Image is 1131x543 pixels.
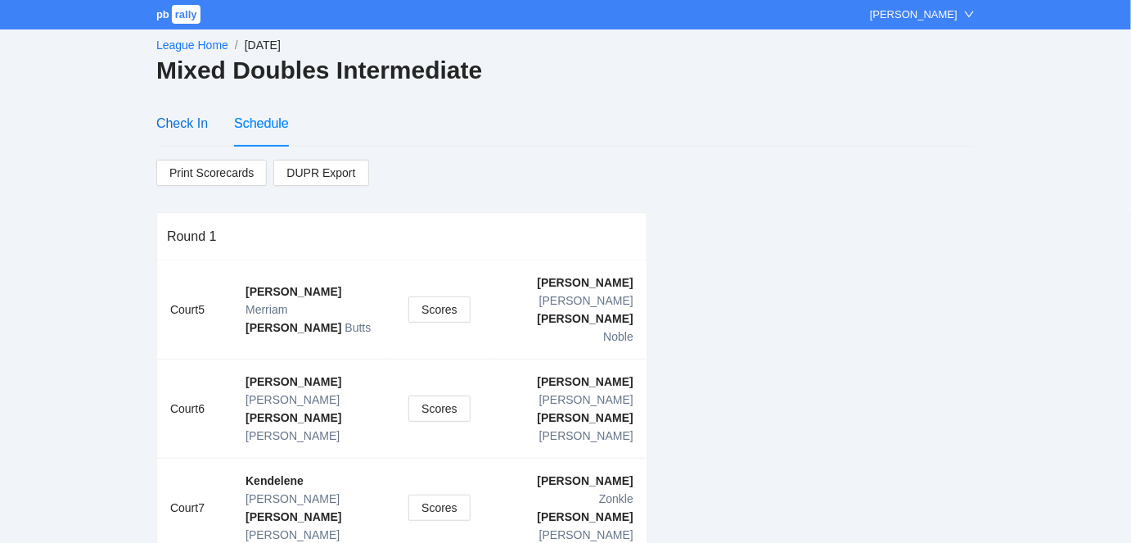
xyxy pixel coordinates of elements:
[234,113,289,133] div: Schedule
[156,113,208,133] div: Check In
[157,260,232,360] td: Court 5
[157,360,232,459] td: Court 6
[246,303,287,316] span: Merriam
[539,393,633,406] span: [PERSON_NAME]
[169,161,254,185] span: Print Scorecards
[246,528,340,541] span: [PERSON_NAME]
[421,499,457,517] span: Scores
[539,429,633,442] span: [PERSON_NAME]
[156,8,203,20] a: pbrally
[273,160,368,186] a: DUPR Export
[421,400,457,418] span: Scores
[408,396,471,422] button: Scores
[538,510,633,523] b: [PERSON_NAME]
[246,375,341,388] b: [PERSON_NAME]
[345,321,371,334] span: Butts
[538,474,633,487] b: [PERSON_NAME]
[235,38,238,52] span: /
[246,474,304,487] b: Kendelene
[246,492,340,505] span: [PERSON_NAME]
[539,294,633,307] span: [PERSON_NAME]
[167,213,637,260] div: Round 1
[408,296,471,323] button: Scores
[870,7,958,23] div: [PERSON_NAME]
[538,411,633,424] b: [PERSON_NAME]
[286,161,355,185] span: DUPR Export
[172,5,201,24] span: rally
[246,393,340,406] span: [PERSON_NAME]
[246,429,340,442] span: [PERSON_NAME]
[156,8,169,20] span: pb
[538,375,633,388] b: [PERSON_NAME]
[603,330,633,343] span: Noble
[156,38,228,52] a: League Home
[246,411,341,424] b: [PERSON_NAME]
[156,160,267,186] a: Print Scorecards
[156,54,975,88] h2: Mixed Doubles Intermediate
[538,312,633,325] b: [PERSON_NAME]
[246,321,341,334] b: [PERSON_NAME]
[599,492,633,505] span: Zonkle
[538,276,633,289] b: [PERSON_NAME]
[421,301,457,319] span: Scores
[246,510,341,523] b: [PERSON_NAME]
[408,495,471,521] button: Scores
[964,9,975,20] span: down
[246,285,341,298] b: [PERSON_NAME]
[245,38,281,52] span: [DATE]
[539,528,633,541] span: [PERSON_NAME]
